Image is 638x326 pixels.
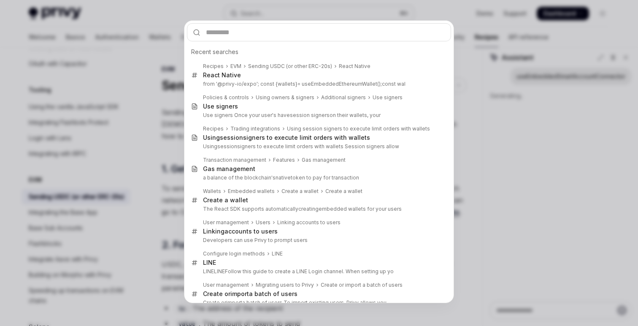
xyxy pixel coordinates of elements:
div: Use signers [203,103,238,110]
div: React Native [203,71,241,79]
div: User management [203,219,249,226]
b: session signers [290,112,330,118]
div: Using owners & signers [256,94,314,101]
div: EVM [230,63,241,70]
div: Users [256,219,270,226]
div: Create a wallet [325,188,362,195]
div: Embedded wallets [228,188,275,195]
b: LINE [203,259,216,266]
p: from '@privy-io/expo'; const {wallets} const wal [203,81,433,87]
p: The React SDK supports automatically embedded wallets for your users [203,206,433,212]
div: React Native [339,63,370,70]
b: creating [298,206,319,212]
div: Linking accounts to users [277,219,341,226]
b: import [226,299,242,306]
b: session [220,134,243,141]
div: Using session signers to execute limit orders with wallets [287,125,430,132]
p: Use signers Once your user's have on their wallets, your [203,112,433,119]
div: Create a wallet [281,188,319,195]
p: Create or a batch of users To import existing users, Privy allows you [203,299,433,306]
div: Create or import a batch of users [321,282,403,288]
b: LINE [214,268,225,274]
b: import [230,290,249,297]
p: a balance of the blockchain's token to pay for transaction [203,174,433,181]
div: User management [203,282,249,288]
p: Developers can use Privy to prompt users [203,237,433,244]
b: session [217,143,237,149]
div: accounts to users [203,228,278,235]
div: Additional signers [321,94,366,101]
div: Create or a batch of users [203,290,297,298]
b: LINE [272,250,283,257]
div: Sending USDC (or other ERC-20s) [248,63,332,70]
div: Recipes [203,63,224,70]
div: Create a wallet [203,196,248,204]
div: Wallets [203,188,221,195]
p: Using signers to execute limit orders with wallets Session signers allow [203,143,433,150]
b: = useEmbeddedEthereumWallet(); [297,81,382,87]
div: Trading integrations [230,125,280,132]
div: Use signers [373,94,403,101]
b: Linking [203,228,224,235]
p: LINE Follow this guide to create a LINE Login channel. When setting up yo [203,268,433,275]
div: Recipes [203,125,224,132]
span: Recent searches [191,48,238,56]
div: Transaction management [203,157,266,163]
div: Gas management [302,157,346,163]
div: Using signers to execute limit orders with wallets [203,134,370,141]
div: Configure login methods [203,250,265,257]
b: native [276,174,291,181]
div: Policies & controls [203,94,249,101]
div: Features [273,157,295,163]
div: Migrating users to Privy [256,282,314,288]
div: Gas management [203,165,255,173]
